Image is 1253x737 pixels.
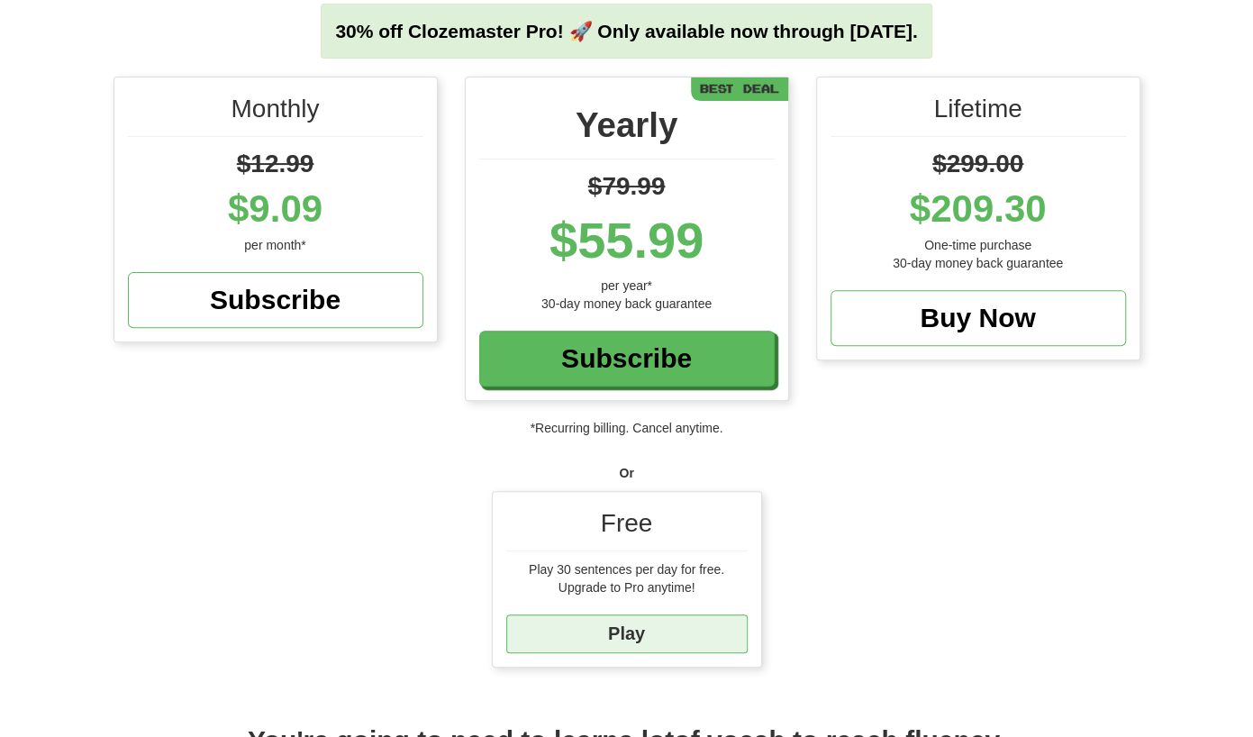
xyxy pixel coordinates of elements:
strong: 30% off Clozemaster Pro! 🚀 Only available now through [DATE]. [335,21,917,41]
div: per month* [128,236,423,254]
span: $299.00 [932,150,1023,177]
div: $209.30 [831,182,1126,236]
div: One-time purchase [831,236,1126,254]
strong: Or [619,466,633,480]
div: Upgrade to Pro anytime! [506,578,748,596]
div: Monthly [128,91,423,137]
div: 30-day money back guarantee [831,254,1126,272]
div: 30-day money back guarantee [479,295,775,313]
div: Yearly [479,100,775,159]
div: Lifetime [831,91,1126,137]
div: Free [506,505,748,551]
div: $55.99 [479,205,775,277]
a: Subscribe [128,272,423,328]
div: Play 30 sentences per day for free. [506,560,748,578]
span: $79.99 [588,172,666,200]
span: $12.99 [237,150,314,177]
a: Play [506,614,748,653]
div: per year* [479,277,775,295]
a: Buy Now [831,290,1126,346]
div: $9.09 [128,182,423,236]
a: Subscribe [479,331,775,387]
div: Best Deal [691,77,788,100]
